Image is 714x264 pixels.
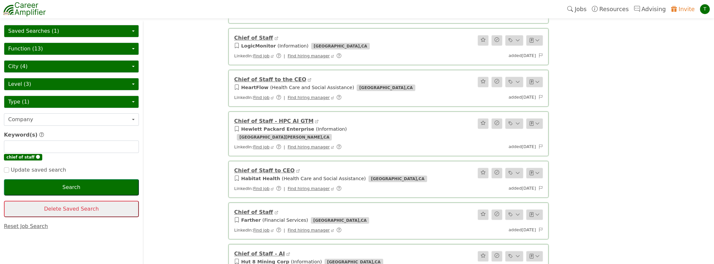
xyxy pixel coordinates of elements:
button: Search [4,179,139,196]
a: Jobs [565,2,589,17]
a: Find hiring manager [288,95,330,100]
span: [GEOGRAPHIC_DATA][PERSON_NAME] , CA [237,134,332,141]
span: ( Financial Services ) [262,217,308,223]
span: LinkedIn: [234,228,345,233]
div: added [DATE] [441,94,547,101]
span: [GEOGRAPHIC_DATA] , CA [368,176,427,182]
span: chief of staff [4,154,42,160]
a: Chief of Staff [234,35,273,41]
span: | [284,95,285,100]
a: Advising [631,2,668,17]
a: Find job [253,228,270,233]
div: added [DATE] [441,143,547,150]
span: ( Information ) [277,43,309,48]
button: Delete Saved Search [4,201,139,217]
span: [GEOGRAPHIC_DATA] , CA [311,43,370,49]
a: Find job [253,186,270,191]
a: Chief of Staff - AI [234,251,285,257]
a: Reset Job Search [4,223,48,229]
a: Find job [253,144,270,149]
a: Chief of Staff to CEO [234,167,295,174]
button: City (4) [4,60,139,73]
a: Find hiring manager [288,228,330,233]
span: 🅧 [36,155,40,160]
button: Type (1) [4,96,139,108]
div: added [DATE] [441,227,547,234]
span: LinkedIn: [234,95,345,100]
a: Chief of Staff to the CEO [234,76,306,83]
div: T [700,4,710,14]
span: Update saved search [9,167,66,173]
a: Invite [668,2,697,17]
span: ( Health Care and Social Assistance ) [282,176,366,181]
a: Chief of Staff - HPC AI GTM [234,118,313,124]
a: Habitat Health [241,176,280,181]
img: career-amplifier-logo.png [3,1,46,17]
a: Chief of Staff [234,209,273,215]
span: LinkedIn: [234,186,345,191]
a: Find job [253,53,270,58]
button: Level (3) [4,78,139,90]
a: Resources [589,2,631,17]
a: Find job [253,95,270,100]
span: | [284,53,285,58]
a: Find hiring manager [288,144,330,149]
a: Farther [241,217,261,223]
span: [GEOGRAPHIC_DATA] , CA [357,85,415,91]
a: LogicMonitor [241,43,276,48]
div: added [DATE] [441,185,547,192]
button: Company [4,113,139,126]
span: LinkedIn: [234,53,345,58]
span: | [284,228,285,233]
a: Find hiring manager [288,186,330,191]
span: ( Health Care and Social Assistance ) [270,85,354,90]
span: LinkedIn: [234,144,345,149]
a: Find hiring manager [288,53,330,58]
div: added [DATE] [441,52,547,59]
span: | [284,186,285,191]
a: HeartFlow [241,85,268,90]
span: ( Information ) [316,126,347,132]
span: | [284,144,285,149]
button: Saved Searches (1) [4,25,139,37]
button: Function (13) [4,43,139,55]
span: Keyword(s) [4,132,38,138]
a: Hewlett Packard Enterprise [241,126,314,132]
span: [GEOGRAPHIC_DATA] , CA [311,217,369,224]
